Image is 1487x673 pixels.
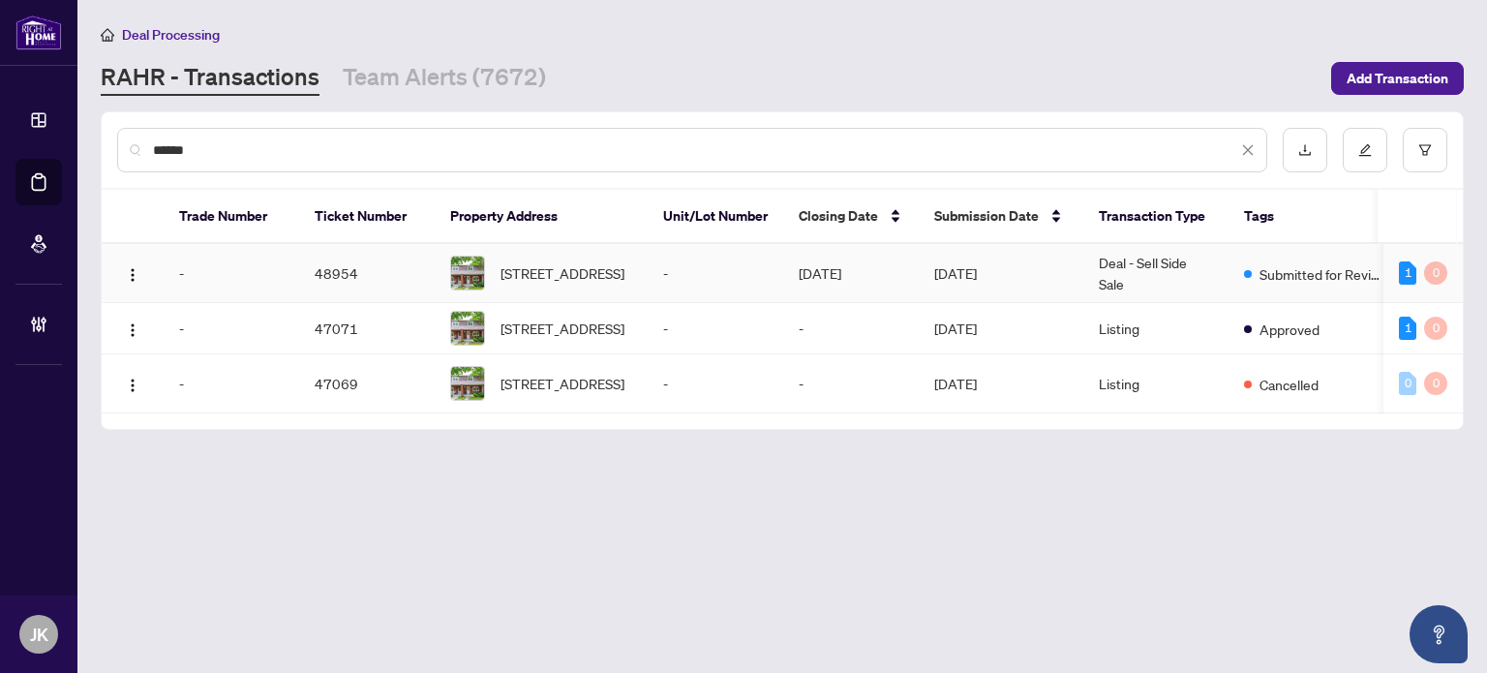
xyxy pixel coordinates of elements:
button: Logo [117,313,148,344]
span: Approved [1259,319,1320,340]
th: Ticket Number [299,190,435,244]
td: - [648,303,783,354]
td: [DATE] [919,303,1083,354]
td: Deal - Sell Side Sale [1083,244,1229,303]
td: - [648,354,783,413]
img: Logo [125,267,140,283]
div: 0 [1399,372,1416,395]
div: 0 [1424,317,1447,340]
img: thumbnail-img [451,312,484,345]
span: Submission Date [934,205,1039,227]
button: Add Transaction [1331,62,1464,95]
div: 0 [1424,372,1447,395]
span: [STREET_ADDRESS] [501,373,624,394]
span: Add Transaction [1347,63,1448,94]
td: 47069 [299,354,435,413]
div: 0 [1424,261,1447,285]
div: 1 [1399,261,1416,285]
img: logo [15,15,62,50]
th: Property Address [435,190,648,244]
img: thumbnail-img [451,367,484,400]
div: 1 [1399,317,1416,340]
button: Open asap [1410,605,1468,663]
span: Deal Processing [122,26,220,44]
button: Logo [117,258,148,289]
button: filter [1403,128,1447,172]
span: edit [1358,143,1372,157]
span: [STREET_ADDRESS] [501,262,624,284]
td: - [164,303,299,354]
a: RAHR - Transactions [101,61,319,96]
span: home [101,28,114,42]
img: Logo [125,322,140,338]
th: Closing Date [783,190,919,244]
th: Unit/Lot Number [648,190,783,244]
td: Listing [1083,303,1229,354]
span: download [1298,143,1312,157]
button: Logo [117,368,148,399]
span: Cancelled [1259,374,1319,395]
button: download [1283,128,1327,172]
img: thumbnail-img [451,257,484,290]
th: Submission Date [919,190,1083,244]
span: Submitted for Review [1259,263,1385,285]
td: - [783,303,919,354]
button: edit [1343,128,1387,172]
td: - [164,244,299,303]
th: Tags [1229,190,1401,244]
td: - [783,354,919,413]
td: [DATE] [919,354,1083,413]
img: Logo [125,378,140,393]
td: - [648,244,783,303]
span: [STREET_ADDRESS] [501,318,624,339]
a: Team Alerts (7672) [343,61,546,96]
td: [DATE] [783,244,919,303]
span: JK [30,621,48,648]
span: close [1241,143,1255,157]
span: filter [1418,143,1432,157]
th: Transaction Type [1083,190,1229,244]
span: Closing Date [799,205,878,227]
td: [DATE] [919,244,1083,303]
td: - [164,354,299,413]
td: Listing [1083,354,1229,413]
td: 47071 [299,303,435,354]
td: 48954 [299,244,435,303]
th: Trade Number [164,190,299,244]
